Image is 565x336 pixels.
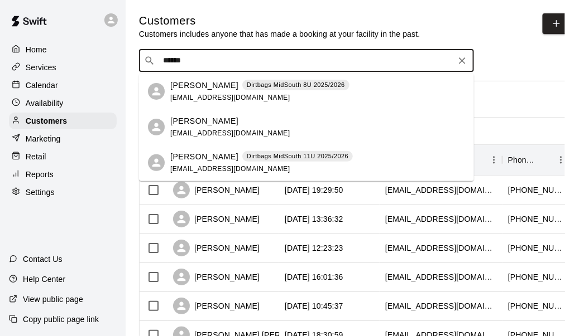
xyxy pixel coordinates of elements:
[385,184,497,196] div: porteas3@gmail.com
[170,129,290,137] span: [EMAIL_ADDRESS][DOMAIN_NAME]
[9,95,117,111] a: Availability
[9,59,117,76] a: Services
[486,152,502,168] button: Menu
[170,80,238,91] p: [PERSON_NAME]
[170,165,290,173] span: [EMAIL_ADDRESS][DOMAIN_NAME]
[9,130,117,147] a: Marketing
[285,300,343,311] div: 2025-08-09 10:45:37
[385,213,497,225] div: rhody81@gmail.com
[170,94,290,101] span: [EMAIL_ADDRESS][DOMAIN_NAME]
[508,271,564,283] div: +16158126284
[148,83,165,100] div: Jenna Taylor
[285,271,343,283] div: 2025-08-09 16:01:36
[26,80,58,91] p: Calendar
[23,294,83,305] p: View public page
[139,13,420,28] h5: Customers
[139,28,420,40] p: Customers includes anyone that has made a booking at your facility in the past.
[26,44,47,55] p: Home
[173,298,260,314] div: [PERSON_NAME]
[173,269,260,285] div: [PERSON_NAME]
[9,41,117,58] a: Home
[385,242,497,254] div: wmoore1002@yahoo.com
[380,144,502,176] div: Email
[508,144,537,176] div: Phone Number
[26,187,55,198] p: Settings
[9,77,117,94] a: Calendar
[537,152,553,168] button: Sort
[508,300,564,311] div: +16159874227
[26,151,46,162] p: Retail
[148,154,165,171] div: Keasha Taylor
[26,98,64,109] p: Availability
[139,50,474,72] div: Search customers by name or email
[173,240,260,256] div: [PERSON_NAME]
[285,213,343,225] div: 2025-08-10 13:36:32
[247,152,348,161] p: Dirtbags MidSouth 11U 2025/2026
[23,274,65,285] p: Help Center
[26,62,56,73] p: Services
[385,271,497,283] div: robincluck@hotmail.com
[148,119,165,135] div: Matt Taylor
[170,151,238,163] p: [PERSON_NAME]
[508,242,564,254] div: +16155640226
[9,148,117,165] a: Retail
[9,166,117,183] a: Reports
[247,80,345,90] p: Dirtbags MidSouth 8U 2025/2026
[173,182,260,198] div: [PERSON_NAME]
[9,113,117,129] a: Customers
[26,115,67,126] p: Customers
[385,300,497,311] div: tori.snyder93@yahoo.com
[23,254,63,265] p: Contact Us
[23,314,99,325] p: Copy public page link
[285,242,343,254] div: 2025-08-10 12:23:23
[173,211,260,227] div: [PERSON_NAME]
[508,213,564,225] div: +19016347272
[9,184,117,201] a: Settings
[508,184,564,196] div: +16155041612
[170,115,238,127] p: [PERSON_NAME]
[26,169,54,180] p: Reports
[454,53,470,69] button: Clear
[26,133,61,144] p: Marketing
[285,184,343,196] div: 2025-08-10 19:29:50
